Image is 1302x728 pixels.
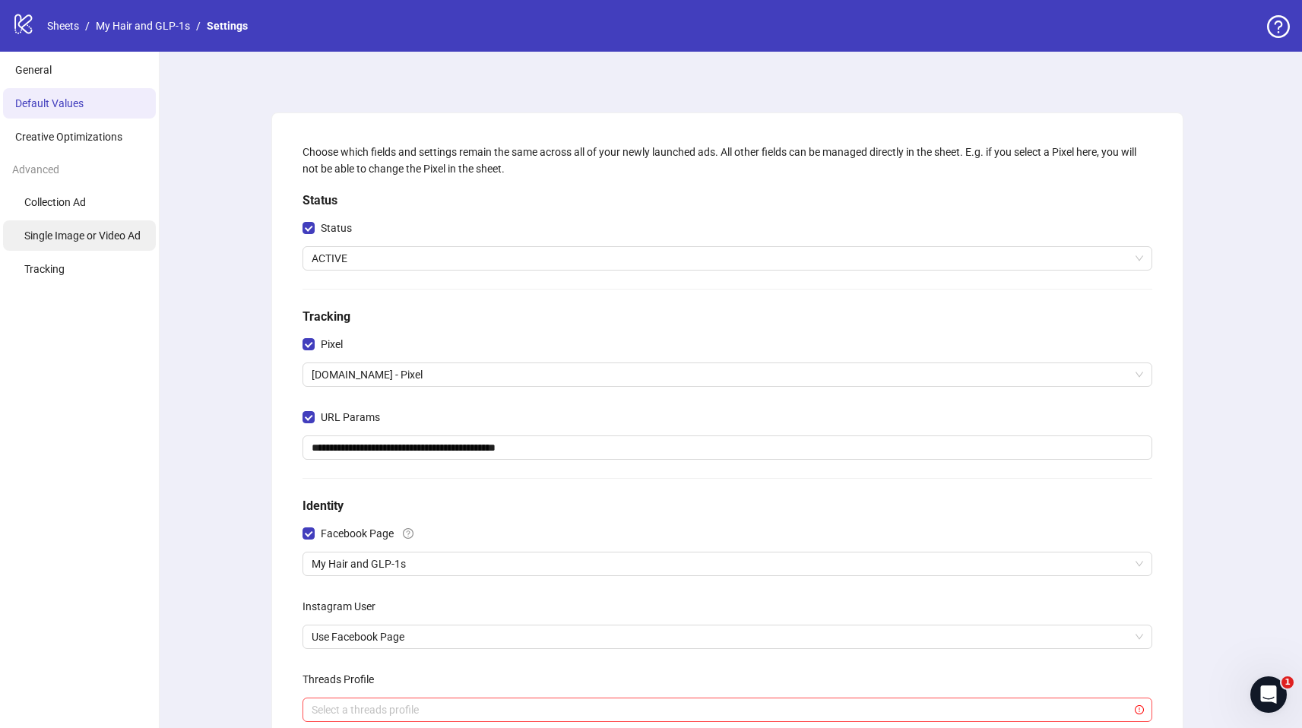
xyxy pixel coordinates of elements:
[15,97,84,109] span: Default Values
[315,409,386,426] span: URL Params
[303,497,1152,515] h5: Identity
[312,625,1143,648] span: Use Facebook Page
[15,64,52,76] span: General
[24,263,65,275] span: Tracking
[303,308,1152,326] h5: Tracking
[315,336,349,353] span: Pixel
[303,667,384,692] label: Threads Profile
[312,552,1143,575] span: My Hair and GLP-1s
[312,247,1143,270] span: ACTIVE
[403,528,413,539] span: question-circle
[15,131,122,143] span: Creative Optimizations
[24,196,86,208] span: Collection Ad
[1267,15,1290,38] span: question-circle
[1250,676,1287,713] iframe: Intercom live chat
[303,594,385,619] label: Instagram User
[312,363,1143,386] span: kilgourmd.com - Pixel
[1135,705,1144,714] span: exclamation-circle
[204,17,251,34] a: Settings
[93,17,193,34] a: ​My Hair and GLP-1s
[85,17,90,34] li: /
[24,229,141,242] span: Single Image or Video Ad
[303,144,1152,177] div: Choose which fields and settings remain the same across all of your newly launched ads. All other...
[1281,676,1294,688] span: 1
[44,17,82,34] a: Sheets
[315,525,400,542] span: Facebook Page
[315,220,358,236] span: Status
[196,17,201,34] li: /
[303,191,1152,210] h5: Status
